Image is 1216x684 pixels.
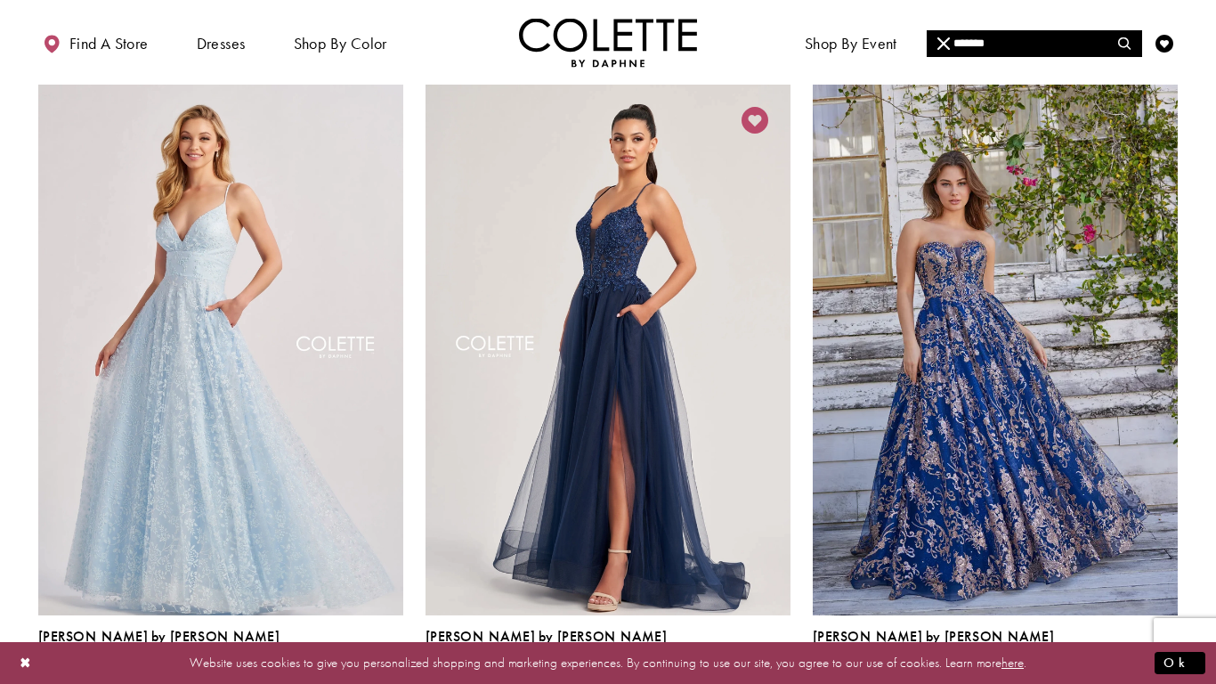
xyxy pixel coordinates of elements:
a: Toggle search [1112,18,1139,67]
a: here [1001,654,1024,672]
div: Colette by Daphne Style No. CL8320 [426,629,667,666]
a: Visit Home Page [519,18,697,67]
img: Colette by Daphne [519,18,697,67]
button: Close Dialog [11,647,41,679]
button: Submit Search [1107,30,1141,57]
span: Find a store [69,35,149,53]
a: Visit Colette by Daphne Style No. CL8320 Page [426,85,790,615]
a: Visit Colette by Daphne Style No. CL8650 Page [38,85,403,615]
button: Close Search [927,30,961,57]
span: Shop By Event [805,35,897,53]
a: Find a store [38,18,152,67]
span: [PERSON_NAME] by [PERSON_NAME] [426,627,667,646]
span: Shop by color [294,35,387,53]
div: Colette by Daphne Style No. CL8650 [38,629,280,666]
div: Search form [927,30,1142,57]
span: [PERSON_NAME] by [PERSON_NAME] [38,627,280,646]
span: [PERSON_NAME] by [PERSON_NAME] [813,627,1054,646]
span: Dresses [197,35,246,53]
a: Add to Wishlist [736,102,774,139]
input: Search [927,30,1141,57]
a: Meet the designer [941,18,1073,67]
a: Check Wishlist [1151,18,1178,67]
span: Shop by color [289,18,392,67]
span: Dresses [192,18,250,67]
div: Colette by Daphne Style No. CL5101 [813,629,1054,666]
span: Shop By Event [800,18,902,67]
a: Visit Colette by Daphne Style No. CL5101 Page [813,85,1178,615]
button: Submit Dialog [1155,652,1205,674]
p: Website uses cookies to give you personalized shopping and marketing experiences. By continuing t... [128,651,1088,675]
